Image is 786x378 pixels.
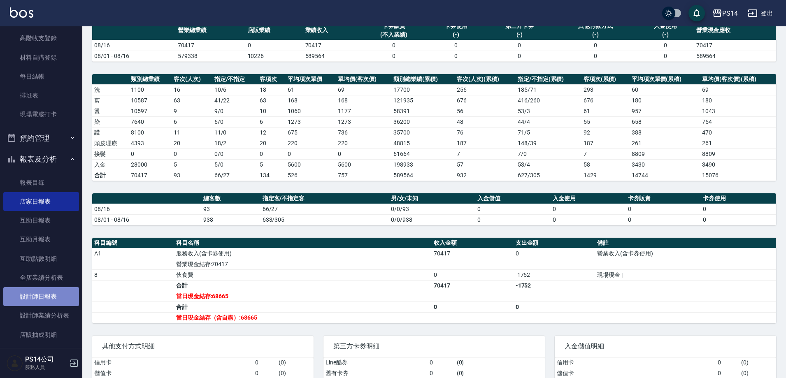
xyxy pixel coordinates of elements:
td: 18 / 2 [212,138,258,148]
th: 科目名稱 [174,238,432,248]
td: 0 [258,148,286,159]
td: 185 / 71 [516,84,581,95]
td: 剪 [92,95,129,106]
td: 526 [286,170,336,181]
a: 現場電腦打卡 [3,105,79,124]
th: 類別總業績(累積) [391,74,454,85]
td: 現場現金 | [595,269,776,280]
td: 28000 [129,159,172,170]
td: 20 [172,138,212,148]
td: 0 [432,269,514,280]
td: 1100 [129,84,172,95]
td: 15076 [700,170,776,181]
td: 合計 [174,301,432,312]
a: 每日結帳 [3,67,79,86]
td: 08/16 [92,204,201,214]
td: 1429 [581,170,630,181]
td: 服務收入(含卡券使用) [174,248,432,259]
th: 類別總業績 [129,74,172,85]
td: 93 [172,170,212,181]
td: Line酷券 [323,357,428,368]
td: 63 [258,95,286,106]
td: 合計 [174,280,432,291]
td: 12 [258,127,286,138]
td: ( 0 ) [277,357,314,368]
th: 營業總業績 [176,21,246,40]
th: 平均項次單價 [286,74,336,85]
td: 5600 [286,159,336,170]
td: 0 [551,214,626,225]
td: 69 [700,84,776,95]
h5: PS14公司 [25,355,67,364]
th: 入金使用 [551,193,626,204]
th: 備註 [595,238,776,248]
td: 4393 [129,138,172,148]
th: 客項次 [258,74,286,85]
td: 66/27 [212,170,258,181]
div: (-) [429,30,483,39]
a: 材料自購登錄 [3,48,79,67]
button: PS14 [709,5,741,22]
td: 0 [514,248,595,259]
td: 198933 [391,159,454,170]
td: 70417 [694,40,776,51]
div: (不入業績) [363,30,425,39]
td: 121935 [391,95,454,106]
a: 報表目錄 [3,173,79,192]
td: 染 [92,116,129,127]
td: 5600 [336,159,391,170]
td: 63 [172,95,212,106]
td: 0 [427,51,485,61]
th: 營業現金應收 [694,21,776,40]
td: 信用卡 [92,357,253,368]
td: 754 [700,116,776,127]
td: 20 [258,138,286,148]
th: 科目編號 [92,238,174,248]
td: 70417 [176,40,246,51]
td: 當日現金結存:68665 [174,291,432,301]
td: 48 [455,116,516,127]
td: 0 [554,51,636,61]
td: 9 / 0 [212,106,258,116]
td: 7 / 0 [516,148,581,159]
td: 61 [286,84,336,95]
td: -1752 [514,269,595,280]
td: 55 [581,116,630,127]
td: 76 [455,127,516,138]
th: 客次(人次)(累積) [455,74,516,85]
button: 預約管理 [3,128,79,149]
td: 0 [129,148,172,159]
td: 0 [485,40,555,51]
a: 互助月報表 [3,230,79,249]
td: 736 [336,127,391,138]
td: 0 [475,204,551,214]
td: 220 [336,138,391,148]
td: 7640 [129,116,172,127]
span: 第三方卡券明細 [333,342,535,350]
td: 3430 [630,159,700,170]
td: 416 / 260 [516,95,581,106]
td: 0 [626,204,701,214]
td: 256 [455,84,516,95]
td: 1273 [286,116,336,127]
td: 0 [172,148,212,159]
a: 費用分析表 [3,344,79,363]
td: 56 [455,106,516,116]
td: 3490 [700,159,776,170]
td: 18 [258,84,286,95]
td: 589564 [694,51,776,61]
th: 單均價(客次價)(累積) [700,74,776,85]
td: 燙 [92,106,129,116]
td: 92 [581,127,630,138]
td: 8809 [700,148,776,159]
td: 35700 [391,127,454,138]
a: 高階收支登錄 [3,29,79,48]
td: 0 [246,40,303,51]
td: 10597 [129,106,172,116]
td: 5 [172,159,212,170]
td: 66/27 [260,204,389,214]
td: 53 / 3 [516,106,581,116]
td: 220 [286,138,336,148]
td: 0 [554,40,636,51]
th: 男/女/未知 [389,193,475,204]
